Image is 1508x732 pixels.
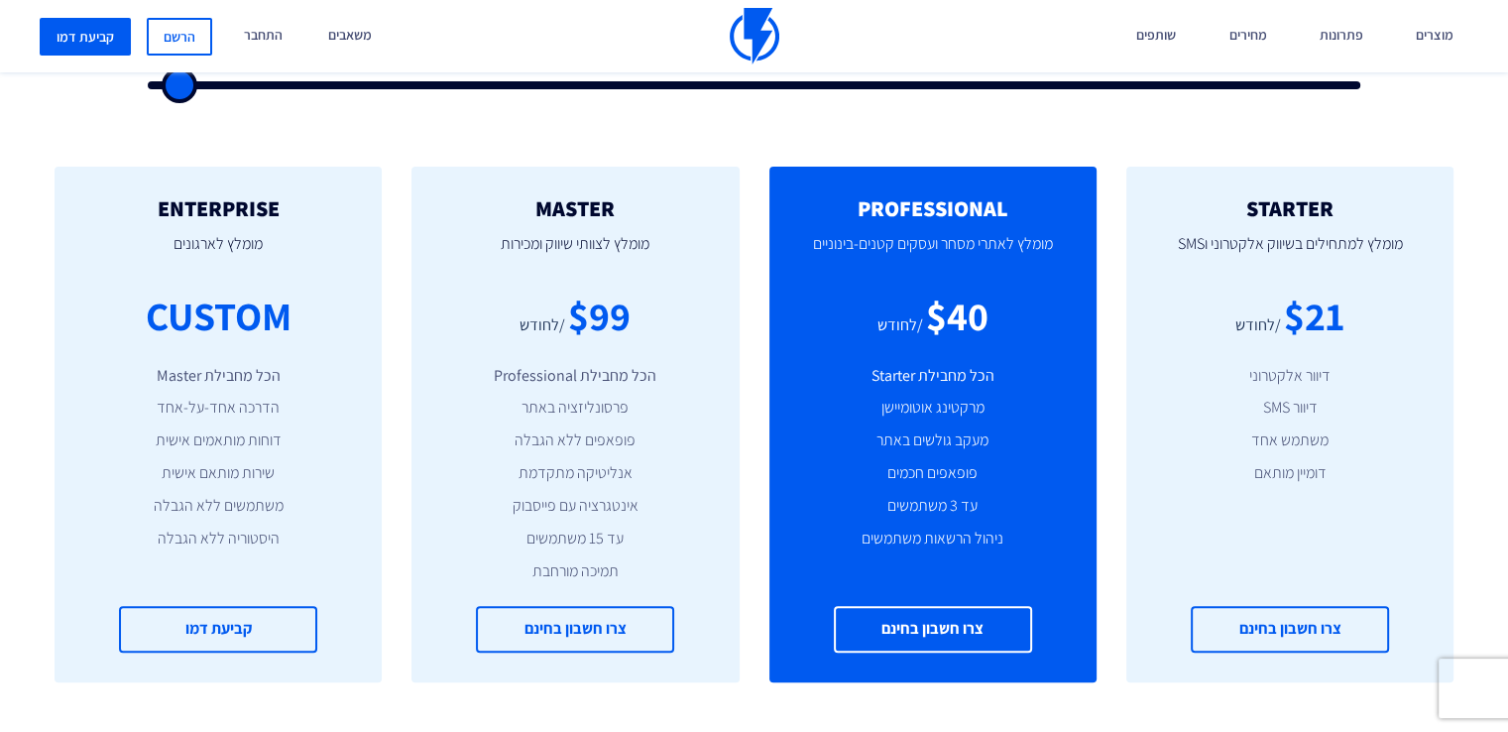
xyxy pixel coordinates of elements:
div: $99 [568,288,631,344]
li: מרקטינג אוטומיישן [799,397,1067,420]
div: CUSTOM [146,288,291,344]
li: ניהול הרשאות משתמשים [799,528,1067,550]
li: מעקב גולשים באתר [799,429,1067,452]
li: אנליטיקה מתקדמת [441,462,709,485]
li: שירות מותאם אישית [84,462,352,485]
li: אינטגרציה עם פייסבוק [441,495,709,518]
li: הכל מחבילת Master [84,365,352,388]
a: צרו חשבון בחינם [476,606,674,653]
li: משתמש אחד [1156,429,1424,452]
p: מומלץ לארגונים [84,220,352,288]
div: $21 [1284,288,1344,344]
li: עד 3 משתמשים [799,495,1067,518]
a: הרשם [147,18,212,56]
p: מומלץ למתחילים בשיווק אלקטרוני וSMS [1156,220,1424,288]
li: היסטוריה ללא הגבלה [84,528,352,550]
div: $40 [926,288,988,344]
div: /לחודש [520,314,565,337]
li: עד 15 משתמשים [441,528,709,550]
li: דיוור SMS [1156,397,1424,420]
h2: STARTER [1156,196,1424,220]
li: פרסונליזציה באתר [441,397,709,420]
a: קביעת דמו [119,606,317,653]
a: צרו חשבון בחינם [834,606,1032,653]
h2: ENTERPRISE [84,196,352,220]
li: דיוור אלקטרוני [1156,365,1424,388]
p: מומלץ לאתרי מסחר ועסקים קטנים-בינוניים [799,220,1067,288]
li: תמיכה מורחבת [441,560,709,583]
h2: PROFESSIONAL [799,196,1067,220]
a: צרו חשבון בחינם [1191,606,1389,653]
li: הדרכה אחד-על-אחד [84,397,352,420]
h2: MASTER [441,196,709,220]
li: דוחות מותאמים אישית [84,429,352,452]
li: משתמשים ללא הגבלה [84,495,352,518]
li: פופאפים חכמים [799,462,1067,485]
div: /לחודש [1235,314,1281,337]
li: הכל מחבילת Starter [799,365,1067,388]
p: מומלץ לצוותי שיווק ומכירות [441,220,709,288]
a: קביעת דמו [40,18,131,56]
li: דומיין מותאם [1156,462,1424,485]
li: פופאפים ללא הגבלה [441,429,709,452]
li: הכל מחבילת Professional [441,365,709,388]
div: /לחודש [877,314,923,337]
